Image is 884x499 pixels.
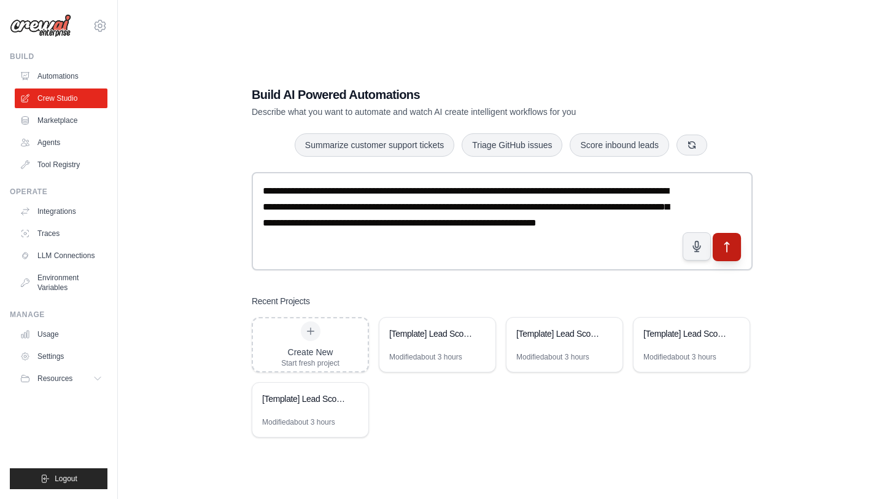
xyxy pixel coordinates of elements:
p: Describe what you want to automate and watch AI create intelligent workflows for you [252,106,664,118]
iframe: Chat Widget [823,440,884,499]
div: Operate [10,187,107,197]
a: Automations [15,66,107,86]
button: Click to speak your automation idea [683,232,711,261]
h3: Recent Projects [252,295,310,307]
div: Modified about 3 hours [643,352,716,362]
a: Usage [15,324,107,344]
div: [Template] Lead Scoring and Strategy Crew [389,328,473,340]
button: Score inbound leads [570,133,669,157]
a: Agents [15,133,107,152]
a: Traces [15,224,107,243]
div: Manage [10,310,107,320]
span: Logout [55,474,77,484]
a: Crew Studio [15,88,107,108]
h1: Build AI Powered Automations [252,86,664,103]
a: Tool Registry [15,155,107,175]
img: Logo [10,14,71,37]
a: Integrations [15,202,107,221]
a: Marketplace [15,111,107,130]
div: Modified about 3 hours [262,417,335,427]
button: Logout [10,468,107,489]
span: Resources [37,374,72,383]
button: Triage GitHub issues [462,133,562,157]
a: Environment Variables [15,268,107,297]
a: Settings [15,347,107,366]
div: [Template] Lead Scoring and Strategy Crew [643,328,727,340]
a: LLM Connections [15,246,107,265]
div: Build [10,52,107,61]
div: Create New [281,346,339,358]
div: [Template] Lead Scoring and Strategy Crew [516,328,600,340]
div: Modified about 3 hours [516,352,589,362]
button: Resources [15,369,107,388]
div: Modified about 3 hours [389,352,462,362]
div: Start fresh project [281,358,339,368]
div: [Template] Lead Scoring and Strategy Crew [262,393,346,405]
button: Summarize customer support tickets [295,133,454,157]
button: Get new suggestions [677,135,707,155]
